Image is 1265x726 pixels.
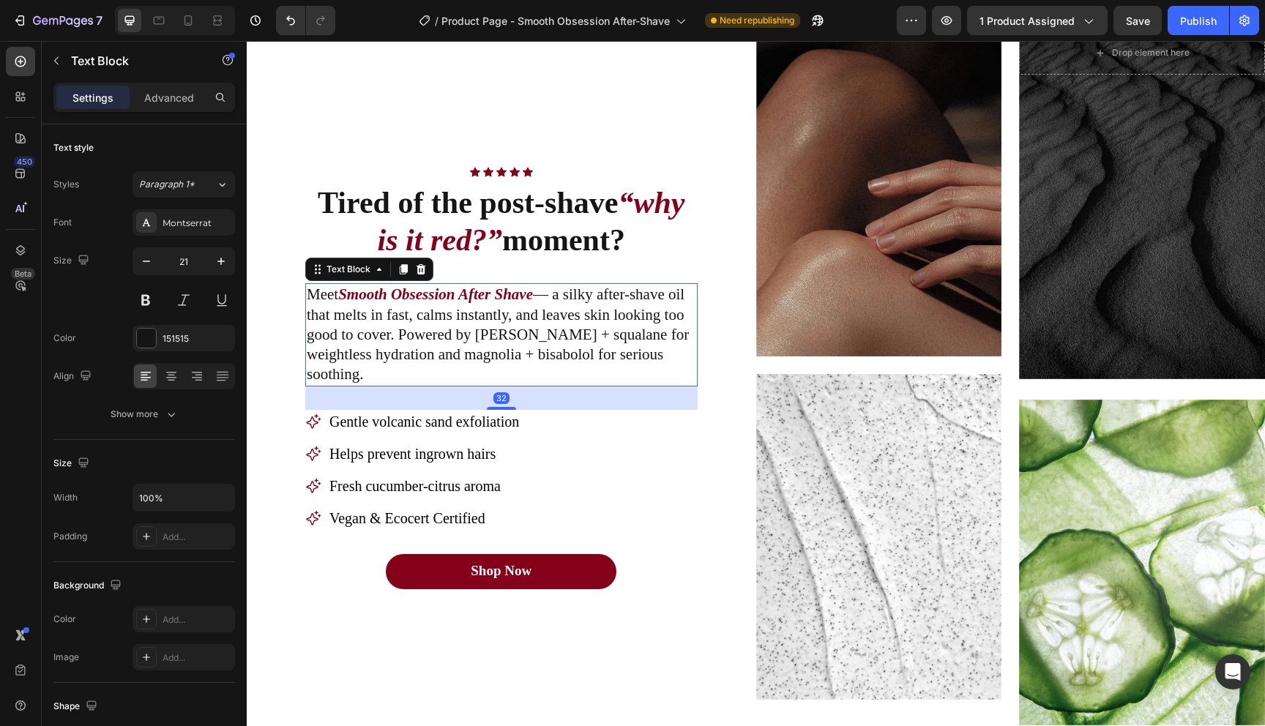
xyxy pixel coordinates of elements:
[133,171,235,198] button: Paragraph 1*
[1126,15,1150,27] span: Save
[967,6,1108,35] button: 1 product assigned
[83,373,272,389] span: Gentle volcanic sand exfoliation
[14,156,35,168] div: 450
[53,178,79,191] div: Styles
[53,216,72,229] div: Font
[772,359,1018,684] img: gempages_579896476411364100-a148d3d3-0e2f-42d7-906b-df52467cd66f.webp
[865,6,943,18] div: Drop element here
[276,6,335,35] div: Undo/Redo
[53,251,92,271] div: Size
[53,491,78,504] div: Width
[83,469,239,485] span: Vegan & Ecocert Certified
[163,332,231,345] div: 151515
[53,651,79,664] div: Image
[53,454,92,474] div: Size
[53,332,76,345] div: Color
[1215,654,1250,689] div: Open Intercom Messenger
[53,401,235,427] button: Show more
[53,613,76,626] div: Color
[144,90,194,105] p: Advanced
[435,13,439,29] span: /
[247,351,263,363] div: 32
[111,407,179,422] div: Show more
[163,531,231,544] div: Add...
[53,367,94,386] div: Align
[83,437,254,453] span: Fresh cucumber-citrus aroma
[53,697,100,716] div: Shape
[720,14,794,27] span: Need republishing
[96,12,102,29] p: 7
[1180,13,1217,29] div: Publish
[163,217,231,230] div: Montserrat
[71,52,195,70] p: Text Block
[224,521,285,539] div: Shop Now
[139,178,195,191] span: Paragraph 1*
[53,530,87,543] div: Padding
[163,651,231,665] div: Add...
[1113,6,1162,35] button: Save
[53,141,94,154] div: Text style
[247,41,1265,726] iframe: Design area
[6,6,109,35] button: 7
[510,333,755,659] img: gempages_579896476411364100-38081404-cd08-4ada-869a-b94156fe1e5f.webp
[139,513,370,548] a: Shop Now
[83,405,249,421] span: Helps prevent ingrown hairs
[72,90,113,105] p: Settings
[133,484,234,511] input: Auto
[53,576,124,596] div: Background
[441,13,670,29] span: Product Page - Smooth Obsession After-Shave
[1168,6,1229,35] button: Publish
[979,13,1075,29] span: 1 product assigned
[163,613,231,626] div: Add...
[11,268,35,280] div: Beta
